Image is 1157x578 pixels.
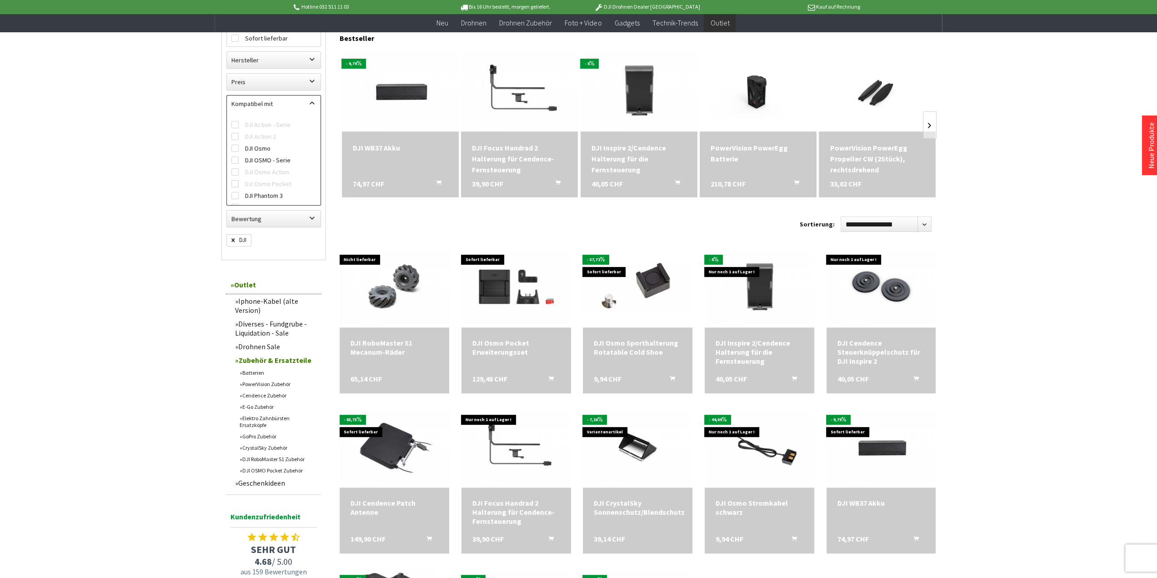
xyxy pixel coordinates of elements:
[537,374,559,386] button: In den Warenkorb
[472,338,560,357] div: DJI Osmo Pocket Erweiterungsset
[434,1,576,12] p: Bis 16 Uhr bestellt, morgen geliefert.
[226,234,251,246] span: DJI
[416,534,437,546] button: In den Warenkorb
[705,410,814,483] img: DJI Osmo Stromkabel schwarz
[837,534,869,543] span: 74,97 CHF
[472,498,560,526] div: DJI Focus Handrad 2 Halterung für Cendence-Fernsteuerung
[230,476,321,490] a: Geschenkideen
[472,142,567,175] a: DJI Focus Handrad 2 Halterung für Cendence-Fernsteuerung 39,90 CHF In den Warenkorb
[716,498,803,517] a: DJI Osmo Stromkabel schwarz 9,94 CHF In den Warenkorb
[231,154,316,166] label: DJI OSMO - Serie
[614,18,639,27] span: Gadgets
[711,142,806,164] div: PowerVision PowerEgg Batterie
[583,410,692,483] img: DJI CrystalSky Sonnenschutz/Blendschutz
[472,534,504,543] span: 39,90 CHF
[351,338,438,357] a: DJI RoboMaster S1 Mecanum-Räder 65,14 CHF
[716,338,803,366] div: DJI Inspire 2/Cendence Halterung für die Fernsteuerung
[594,498,681,517] div: DJI CrystalSky Sonnenschutz/Blendschutz
[235,453,321,465] a: DJI RoboMaster S1 Zubehör
[461,410,571,483] img: DJI Focus Handrad 2 Halterung für Cendence-Fernsteuerung
[235,465,321,476] a: DJI OSMO Pocket Zubehör
[227,74,321,90] label: Preis
[226,276,321,294] a: Outlet
[544,178,566,190] button: In den Warenkorb
[565,18,601,27] span: Foto + Video
[231,119,316,131] label: DJI Action - Serie
[608,14,646,32] a: Gadgets
[231,166,316,178] label: DJI Osmo Action
[652,18,697,27] span: Technik-Trends
[351,498,438,517] a: DJI Cendence Patch Antenne 149,90 CHF In den Warenkorb
[472,498,560,526] a: DJI Focus Handrad 2 Halterung für Cendence-Fernsteuerung 39,90 CHF In den Warenkorb
[718,1,860,12] p: Kauf auf Rechnung
[231,190,316,201] label: DJI Phantom 3
[837,338,925,366] a: DJI Cendence Steuerknüppelschutz für DJI Inspire 2 40,05 CHF In den Warenkorb
[351,374,382,383] span: 65,14 CHF
[235,401,321,412] a: E-Go Zubehör
[430,14,455,32] a: Neu
[830,142,925,175] a: PowerVision PowerEgg Propeller CW (2Stück), rechtsdrehend 33,02 CHF
[716,374,747,383] span: 40,05 CHF
[499,18,552,27] span: Drohnen Zubehör
[472,178,503,189] span: 39,90 CHF
[581,51,697,129] img: DJI Inspire 2/Cendence Halterung für die Fernsteuerung
[425,178,447,190] button: In den Warenkorb
[594,374,621,383] span: 9,94 CHF
[711,142,806,164] a: PowerVision PowerEgg Batterie 210,78 CHF In den Warenkorb
[461,51,578,129] img: DJI Focus Handrad 2 Halterung für Cendence-Fernsteuerung
[594,498,681,517] a: DJI CrystalSky Sonnenschutz/Blendschutz 39,14 CHF
[472,374,507,383] span: 129,48 CHF
[902,534,924,546] button: In den Warenkorb
[353,142,448,153] a: DJI WB37 Akku 74,97 CHF In den Warenkorb
[227,52,321,68] label: Hersteller
[230,511,317,528] span: Kundenzufriedenheit
[230,340,321,353] a: Drohnen Sale
[781,374,802,386] button: In den Warenkorb
[837,374,869,383] span: 40,05 CHF
[226,567,321,576] span: aus 159 Bewertungen
[659,374,681,386] button: In den Warenkorb
[819,61,936,119] img: PowerVision PowerEgg Propeller CW (2Stück), rechtsdrehend
[461,250,571,323] img: DJI Osmo Pocket Erweiterungsset
[710,18,729,27] span: Outlet
[837,338,925,366] div: DJI Cendence Steuerknüppelschutz für DJI Inspire 2
[711,178,746,189] span: 210,78 CHF
[227,30,321,46] label: Sofort lieferbar
[826,410,936,483] img: DJI WB37 Akku
[231,131,316,142] label: DJI Action 2
[455,14,493,32] a: Drohnen
[576,1,718,12] p: DJI Drohnen Dealer [GEOGRAPHIC_DATA]
[837,498,925,508] div: DJI WB37 Akku
[493,14,558,32] a: Drohnen Zubehör
[591,142,686,175] div: DJI Inspire 2/Cendence Halterung für die Fernsteuerung
[461,18,486,27] span: Drohnen
[230,353,321,367] a: Zubehör & Ersatzteile
[292,1,434,12] p: Hotline 032 511 11 03
[230,294,321,317] a: Iphone-Kabel (alte Version)
[558,14,608,32] a: Foto + Video
[351,498,438,517] div: DJI Cendence Patch Antenne
[594,338,681,357] div: DJI Osmo Sporthalterung Rotatable Cold Shoe
[472,142,567,175] div: DJI Focus Handrad 2 Halterung für Cendence-Fernsteuerung
[231,142,316,154] label: DJI Osmo
[902,374,924,386] button: In den Warenkorb
[591,142,686,175] a: DJI Inspire 2/Cendence Halterung für die Fernsteuerung 40,05 CHF In den Warenkorb
[837,498,925,508] a: DJI WB37 Akku 74,97 CHF In den Warenkorb
[235,412,321,431] a: Elektro Zahnbürsten Ersatzköpfe
[537,534,559,546] button: In den Warenkorb
[351,338,438,357] div: DJI RoboMaster S1 Mecanum-Räder
[436,18,448,27] span: Neu
[646,14,704,32] a: Technik-Trends
[353,178,384,189] span: 74,97 CHF
[583,262,692,312] img: DJI Osmo Sporthalterung Rotatable Cold Shoe
[235,367,321,378] a: Batterien
[704,14,736,32] a: Outlet
[1147,122,1156,169] a: Neue Produkte
[340,410,449,483] img: DJI Cendence Patch Antenne
[783,178,805,190] button: In den Warenkorb
[235,378,321,390] a: PowerVision Zubehör
[340,250,449,323] img: DJI RoboMaster S1 Mecanum-Räder
[226,543,321,556] span: SEHR GUT
[594,338,681,357] a: DJI Osmo Sporthalterung Rotatable Cold Shoe 9,94 CHF In den Warenkorb
[472,338,560,357] a: DJI Osmo Pocket Erweiterungsset 129,48 CHF In den Warenkorb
